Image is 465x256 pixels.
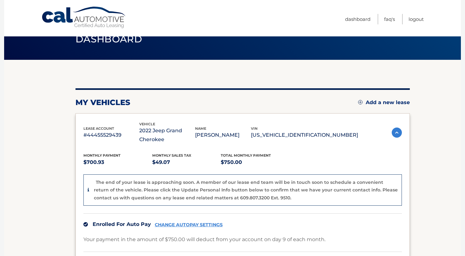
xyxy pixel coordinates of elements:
[345,14,370,24] a: Dashboard
[358,99,410,106] a: Add a new lease
[251,126,258,131] span: vin
[83,131,139,140] p: #44455529439
[152,153,191,158] span: Monthly sales Tax
[83,126,114,131] span: lease account
[83,222,88,227] img: check.svg
[251,131,358,140] p: [US_VEHICLE_IDENTIFICATION_NUMBER]
[392,128,402,138] img: accordion-active.svg
[155,222,223,228] a: CHANGE AUTOPAY SETTINGS
[83,235,325,244] p: Your payment in the amount of $750.00 will deduct from your account on day 9 of each month.
[41,6,127,29] a: Cal Automotive
[139,122,155,126] span: vehicle
[83,153,121,158] span: Monthly Payment
[83,158,152,167] p: $700.93
[195,131,251,140] p: [PERSON_NAME]
[75,33,142,45] span: Dashboard
[409,14,424,24] a: Logout
[75,98,130,107] h2: my vehicles
[139,126,195,144] p: 2022 Jeep Grand Cherokee
[94,179,398,201] p: The end of your lease is approaching soon. A member of our lease end team will be in touch soon t...
[221,158,290,167] p: $750.00
[221,153,271,158] span: Total Monthly Payment
[152,158,221,167] p: $49.07
[358,100,363,104] img: add.svg
[195,126,206,131] span: name
[93,221,151,227] span: Enrolled For Auto Pay
[384,14,395,24] a: FAQ's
